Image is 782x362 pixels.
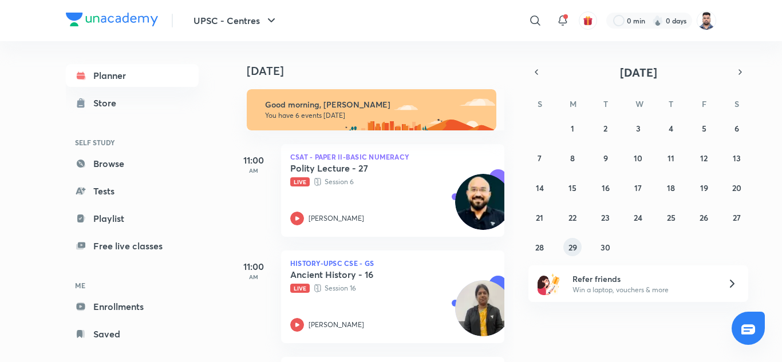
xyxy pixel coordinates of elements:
abbr: Sunday [538,98,542,109]
img: morning [247,89,496,130]
p: [PERSON_NAME] [309,320,364,330]
p: [PERSON_NAME] [309,213,364,224]
button: September 29, 2025 [563,238,582,256]
button: September 14, 2025 [531,178,549,197]
abbr: September 2, 2025 [603,123,607,134]
button: September 6, 2025 [728,119,746,137]
a: Tests [66,180,199,202]
abbr: September 5, 2025 [702,123,706,134]
img: Company Logo [66,13,158,26]
h6: ME [66,276,199,295]
h5: 11:00 [231,153,277,167]
button: UPSC - Centres [187,9,285,32]
button: September 27, 2025 [728,208,746,226]
button: September 3, 2025 [629,119,647,137]
abbr: Tuesday [603,98,608,109]
span: [DATE] [620,65,657,80]
p: CSAT - Paper II-Basic Numeracy [290,153,495,160]
abbr: September 16, 2025 [602,182,610,193]
button: September 11, 2025 [662,149,680,167]
p: Session 6 [290,176,470,188]
button: September 12, 2025 [695,149,713,167]
button: September 13, 2025 [728,149,746,167]
abbr: Wednesday [635,98,643,109]
abbr: September 21, 2025 [536,212,543,223]
abbr: Thursday [669,98,673,109]
h6: SELF STUDY [66,133,199,152]
abbr: September 22, 2025 [568,212,576,223]
abbr: September 14, 2025 [536,182,544,193]
button: September 20, 2025 [728,178,746,197]
div: Store [93,96,123,110]
button: September 2, 2025 [597,119,615,137]
a: Store [66,92,199,114]
button: September 16, 2025 [597,178,615,197]
abbr: September 28, 2025 [535,242,544,253]
abbr: September 30, 2025 [601,242,610,253]
abbr: September 9, 2025 [603,153,608,164]
button: September 22, 2025 [563,208,582,226]
img: streak [652,15,663,26]
button: September 10, 2025 [629,149,647,167]
abbr: September 4, 2025 [669,123,673,134]
img: Maharaj Singh [697,11,716,30]
abbr: September 15, 2025 [568,182,576,193]
abbr: September 13, 2025 [733,153,741,164]
button: September 26, 2025 [695,208,713,226]
button: September 30, 2025 [597,238,615,256]
abbr: September 6, 2025 [734,123,739,134]
h5: Ancient History - 16 [290,269,433,280]
p: Session 16 [290,283,470,294]
abbr: September 26, 2025 [700,212,708,223]
abbr: September 23, 2025 [601,212,610,223]
a: Saved [66,323,199,345]
button: September 7, 2025 [531,149,549,167]
abbr: September 24, 2025 [634,212,642,223]
a: Enrollments [66,295,199,318]
p: Win a laptop, vouchers & more [572,285,713,295]
abbr: September 8, 2025 [570,153,575,164]
abbr: September 12, 2025 [700,153,708,164]
h4: [DATE] [247,64,516,78]
span: Live [290,284,310,293]
abbr: September 1, 2025 [571,123,574,134]
a: Browse [66,152,199,175]
span: Live [290,177,310,186]
h5: 11:00 [231,260,277,273]
img: referral [538,272,560,295]
button: September 28, 2025 [531,238,549,256]
button: September 15, 2025 [563,178,582,197]
abbr: September 27, 2025 [733,212,741,223]
abbr: Monday [570,98,576,109]
button: September 9, 2025 [597,149,615,167]
button: September 17, 2025 [629,178,647,197]
button: September 18, 2025 [662,178,680,197]
abbr: September 7, 2025 [538,153,542,164]
button: September 23, 2025 [597,208,615,226]
button: [DATE] [544,64,732,80]
button: September 19, 2025 [695,178,713,197]
img: avatar [583,15,593,26]
button: September 4, 2025 [662,119,680,137]
a: Planner [66,64,199,87]
h6: Good morning, [PERSON_NAME] [265,100,486,110]
abbr: September 29, 2025 [568,242,577,253]
p: AM [231,167,277,174]
p: History-UPSC CSE - GS [290,260,495,266]
a: Playlist [66,207,199,230]
abbr: September 18, 2025 [667,182,675,193]
button: September 25, 2025 [662,208,680,226]
h5: Polity Lecture - 27 [290,162,433,174]
abbr: September 19, 2025 [700,182,708,193]
abbr: Friday [702,98,706,109]
abbr: September 20, 2025 [732,182,741,193]
p: AM [231,273,277,280]
button: September 1, 2025 [563,119,582,137]
abbr: September 3, 2025 [636,123,641,134]
h6: Refer friends [572,273,713,285]
button: September 8, 2025 [563,149,582,167]
abbr: Saturday [734,98,739,109]
abbr: September 11, 2025 [668,153,674,164]
a: Company Logo [66,13,158,29]
button: September 5, 2025 [695,119,713,137]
